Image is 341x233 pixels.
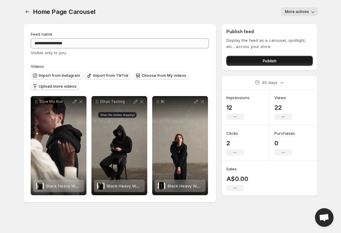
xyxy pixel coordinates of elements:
[161,99,193,104] p: Bi
[226,95,250,101] h3: Impressions
[226,139,244,147] p: 2
[31,83,79,90] button: Upload more videos
[39,84,77,89] span: Upload more videos
[226,175,248,182] p: A$0.00
[31,96,86,195] div: Slow Mo RunBlack Heavy Weight HoodieBlack Heavy Weight Hoodie
[262,79,277,86] p: 30 days
[226,130,238,136] h3: Clicks
[274,130,295,136] h3: Purchases
[281,7,318,16] button: More actions
[226,29,313,35] h2: Publish feed
[226,166,237,172] h3: Sales
[93,73,129,78] span: Import from TikTok
[85,72,131,79] button: Import from TikTok
[142,73,186,78] span: Choose from My videos
[31,50,67,55] span: Visible only to you.
[107,183,160,188] span: Black Heavy Weight Hoodie
[23,7,32,16] button: Settings
[39,73,80,78] span: Import from Instagram
[31,72,82,79] button: Import from Instagram
[315,208,334,227] div: Open chat
[91,96,147,195] div: Ethan TextingBlack Heavy Weight HoodieBlack Heavy Weight Hoodie
[285,9,309,14] span: More actions
[263,58,277,64] span: Publish
[39,99,72,104] p: Slow Mo Run
[274,95,286,101] h3: Views
[134,72,189,79] button: Choose from My videos
[226,37,313,50] p: Display the feed as a carousel, spotlight, etc., across your store.
[31,64,44,69] span: Videos
[168,183,227,188] span: Black Heavy Weight Trackpant
[31,32,52,37] span: Feed name
[152,96,208,195] div: BiBlack Heavy Weight TrackpantBlack Heavy Weight Trackpant
[100,99,132,104] p: Ethan Texting
[226,56,313,66] button: Publish
[46,183,100,188] span: Black Heavy Weight Hoodie
[226,104,250,111] p: 12
[274,104,292,111] p: 22
[274,139,295,147] p: 0
[33,8,95,15] span: Home Page Carousel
